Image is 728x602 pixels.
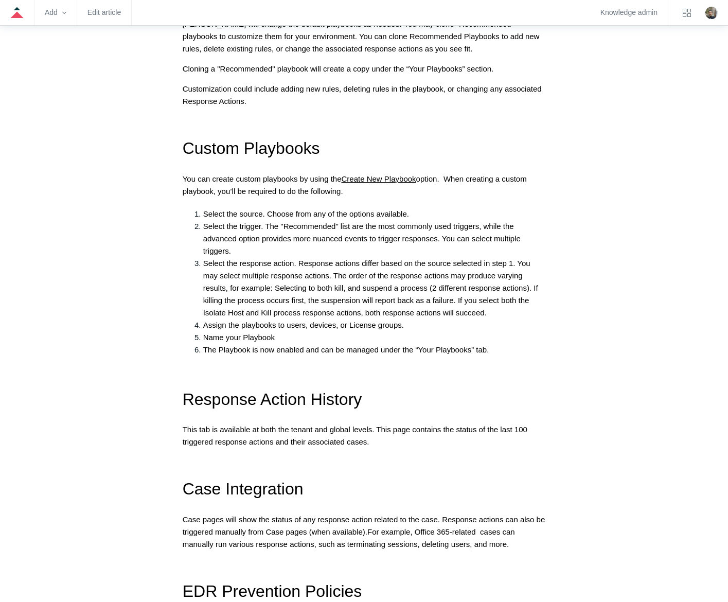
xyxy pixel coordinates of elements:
span: EDR Prevention Policies [183,582,362,600]
span: This tab is available at both the tenant and global levels. This page contains the status of the ... [183,425,527,446]
zd-hc-trigger: Click your profile icon to open the profile menu [705,7,718,19]
img: user avatar [705,7,718,19]
span: Case Integration [183,480,304,498]
span: The Playbook is now enabled and can be managed under the “Your Playbooks” tab. [203,345,489,354]
a: Knowledge admin [600,10,658,15]
span: Case pages will show the status of any response action related to the case. Response actions can ... [183,515,545,536]
span: Cloning a "Recommended" playbook will create a copy under the “Your Playbooks” section. [183,64,494,73]
span: You can create custom playbooks by using the option. When creating a custom playbook, you’ll be r... [183,174,527,196]
a: Edit article [87,10,121,15]
span: Customization could include adding new rules, deleting rules in the playbook, or changing any ass... [183,84,542,105]
span: Select the response action. Response actions differ based on the source selected in step 1. You m... [203,259,538,317]
span: Assign the playbooks to users, devices, or License groups. [203,321,404,329]
span: Response Action History [183,390,362,409]
span: Name your Playbook [203,333,275,342]
zd-hc-trigger: Add [45,10,66,15]
span: Custom Playbooks [183,139,320,157]
span: Select the source. Choose from any of the options available. [203,209,409,218]
span: Create New Playbook [342,174,416,183]
span: Select the trigger. The "Recommended" list are the most commonly used triggers, while the advance... [203,222,521,255]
